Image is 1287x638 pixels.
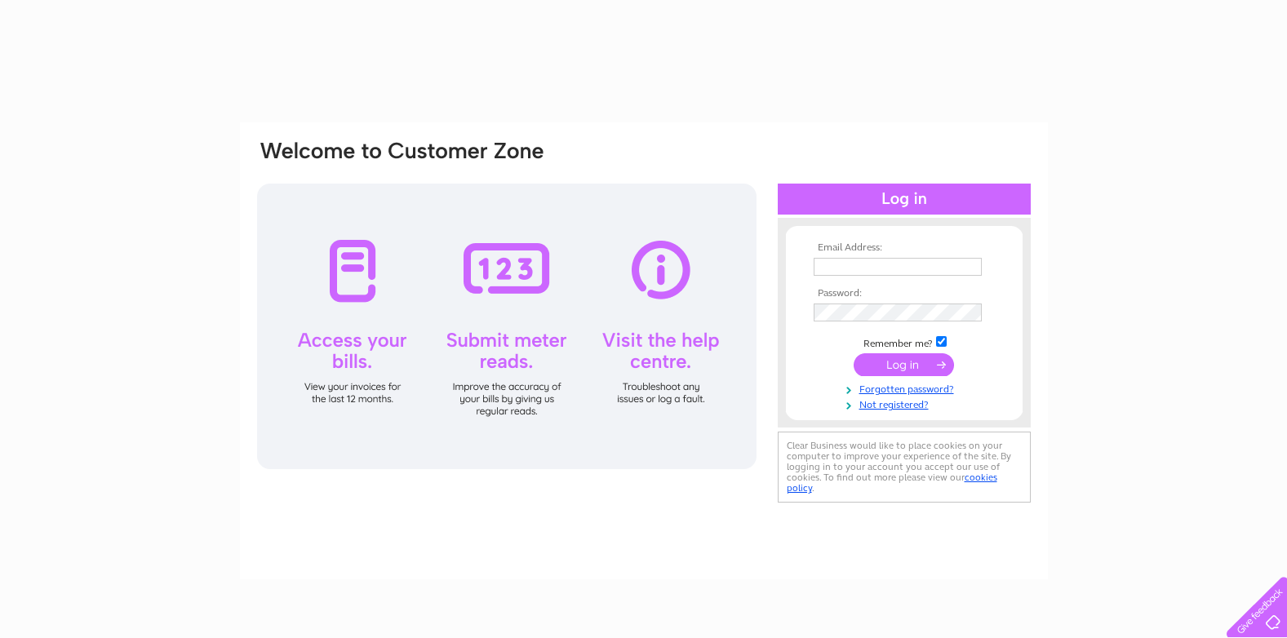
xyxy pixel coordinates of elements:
a: cookies policy [787,472,997,494]
th: Email Address: [810,242,999,254]
td: Remember me? [810,334,999,350]
th: Password: [810,288,999,299]
input: Submit [854,353,954,376]
a: Not registered? [814,396,999,411]
a: Forgotten password? [814,380,999,396]
div: Clear Business would like to place cookies on your computer to improve your experience of the sit... [778,432,1031,503]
